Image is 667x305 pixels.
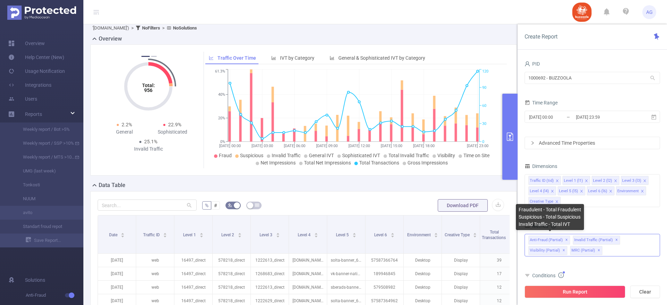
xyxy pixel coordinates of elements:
[390,232,394,234] i: icon: caret-up
[434,235,438,237] i: icon: caret-down
[555,200,559,204] i: icon: close
[148,128,196,136] div: Sophisticated
[438,199,488,212] button: Download PDF
[442,267,480,280] p: Display
[575,112,632,122] input: End date
[309,153,334,158] span: General IVT
[473,232,477,234] i: icon: caret-up
[219,144,241,148] tspan: [DATE] 00:00
[314,235,318,237] i: icon: caret-down
[289,254,327,267] p: [DOMAIN_NAME]
[616,186,646,195] li: Environment
[413,144,435,148] tspan: [DATE] 18:00
[580,189,583,194] i: icon: close
[365,254,403,267] p: 57587366764
[530,197,553,206] div: Creative Type
[336,232,350,237] span: Level 5
[473,232,477,236] div: Sort
[14,136,75,150] a: Weekly report / SSP >10%
[342,153,380,158] span: Sophisticated IVT
[482,230,507,240] span: Total Transactions
[163,232,167,236] div: Sort
[276,232,280,234] i: icon: caret-up
[218,92,225,97] tspan: 40%
[614,179,617,183] i: icon: close
[205,203,208,208] span: %
[598,246,600,255] span: ✕
[374,232,388,237] span: Level 6
[289,267,327,280] p: [DOMAIN_NAME]
[327,267,365,280] p: vk-banner-native_115375959
[218,116,225,120] tspan: 20%
[359,160,399,166] span: Total Transactions
[573,236,620,245] span: Invalid Traffic (partial)
[136,267,174,280] p: web
[25,273,45,287] span: Solutions
[437,153,455,158] span: Visibility
[251,281,289,294] p: 1222613_direct
[482,139,484,144] tspan: 0
[530,176,554,185] div: Traffic ID (tid)
[289,281,327,294] p: [DOMAIN_NAME]
[528,176,561,185] li: Traffic ID (tid)
[558,272,564,278] i: icon: info-circle
[445,232,471,237] span: Creative Type
[615,236,618,244] span: ✕
[14,150,75,164] a: Weekly report / MTS >10%
[365,267,403,280] p: 189946845
[588,187,607,196] div: Level 6 (l6)
[327,281,365,294] p: sberads-banner_noid
[617,187,639,196] div: Environment
[352,235,356,237] i: icon: caret-down
[142,25,160,31] b: No Filters
[25,111,42,117] span: Reports
[143,232,161,237] span: Traffic ID
[381,144,402,148] tspan: [DATE] 15:00
[136,281,174,294] p: web
[199,235,203,237] i: icon: caret-down
[482,69,488,74] tspan: 120
[142,83,155,88] tspan: Total:
[562,176,590,185] li: Level 1 (l1)
[525,137,660,149] div: icon: rightAdvanced Time Properties
[174,254,212,267] p: 16497_direct
[217,55,256,61] span: Traffic Over Time
[26,234,83,247] a: Save Report...
[555,179,559,183] i: icon: close
[587,186,615,195] li: Level 6 (l6)
[621,176,649,185] li: Level 3 (l3)
[570,246,602,255] span: MRC (partial)
[99,35,122,43] h2: Overview
[564,176,583,185] div: Level 1 (l1)
[26,288,83,302] span: Anti-Fraud
[525,100,558,105] span: Time Range
[314,232,318,236] div: Sort
[482,103,486,108] tspan: 60
[558,186,585,195] li: Level 5 (l5)
[168,122,181,127] span: 22.9%
[519,214,580,220] span: Suspicious - Total Suspicious
[338,55,425,61] span: General & Sophisticated IVT by Category
[525,61,530,67] i: icon: user
[314,232,318,234] i: icon: caret-up
[592,176,619,185] li: Level 2 (l2)
[199,232,204,236] div: Sort
[442,281,480,294] p: Display
[25,107,42,121] a: Reports
[99,181,125,189] h2: Data Table
[252,144,273,148] tspan: [DATE] 03:00
[228,203,232,207] i: icon: bg-colors
[565,236,568,244] span: ✕
[8,50,64,64] a: Help Center (New)
[141,56,150,57] button: 1
[14,164,75,178] a: UMG (last week)
[238,232,242,236] div: Sort
[209,56,214,60] i: icon: line-chart
[482,121,486,126] tspan: 30
[434,232,438,234] i: icon: caret-up
[407,160,448,166] span: Gross Impressions
[467,144,488,148] tspan: [DATE] 23:00
[98,254,136,267] p: [DATE]
[121,235,125,237] i: icon: caret-down
[646,5,653,19] span: AG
